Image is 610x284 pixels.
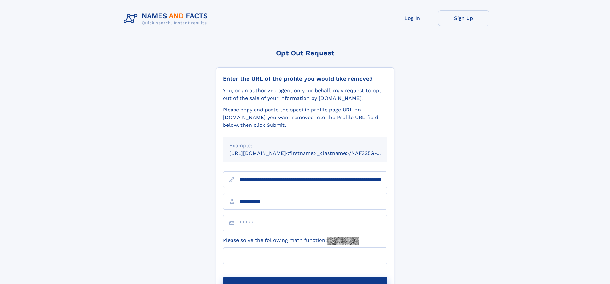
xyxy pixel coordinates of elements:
div: Please copy and paste the specific profile page URL on [DOMAIN_NAME] you want removed into the Pr... [223,106,387,129]
div: Example: [229,142,381,150]
a: Sign Up [438,10,489,26]
div: You, or an authorized agent on your behalf, may request to opt-out of the sale of your informatio... [223,87,387,102]
label: Please solve the following math function: [223,237,359,245]
img: Logo Names and Facts [121,10,213,28]
div: Opt Out Request [216,49,394,57]
small: [URL][DOMAIN_NAME]<firstname>_<lastname>/NAF325G-xxxxxxxx [229,150,400,156]
a: Log In [387,10,438,26]
div: Enter the URL of the profile you would like removed [223,75,387,82]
